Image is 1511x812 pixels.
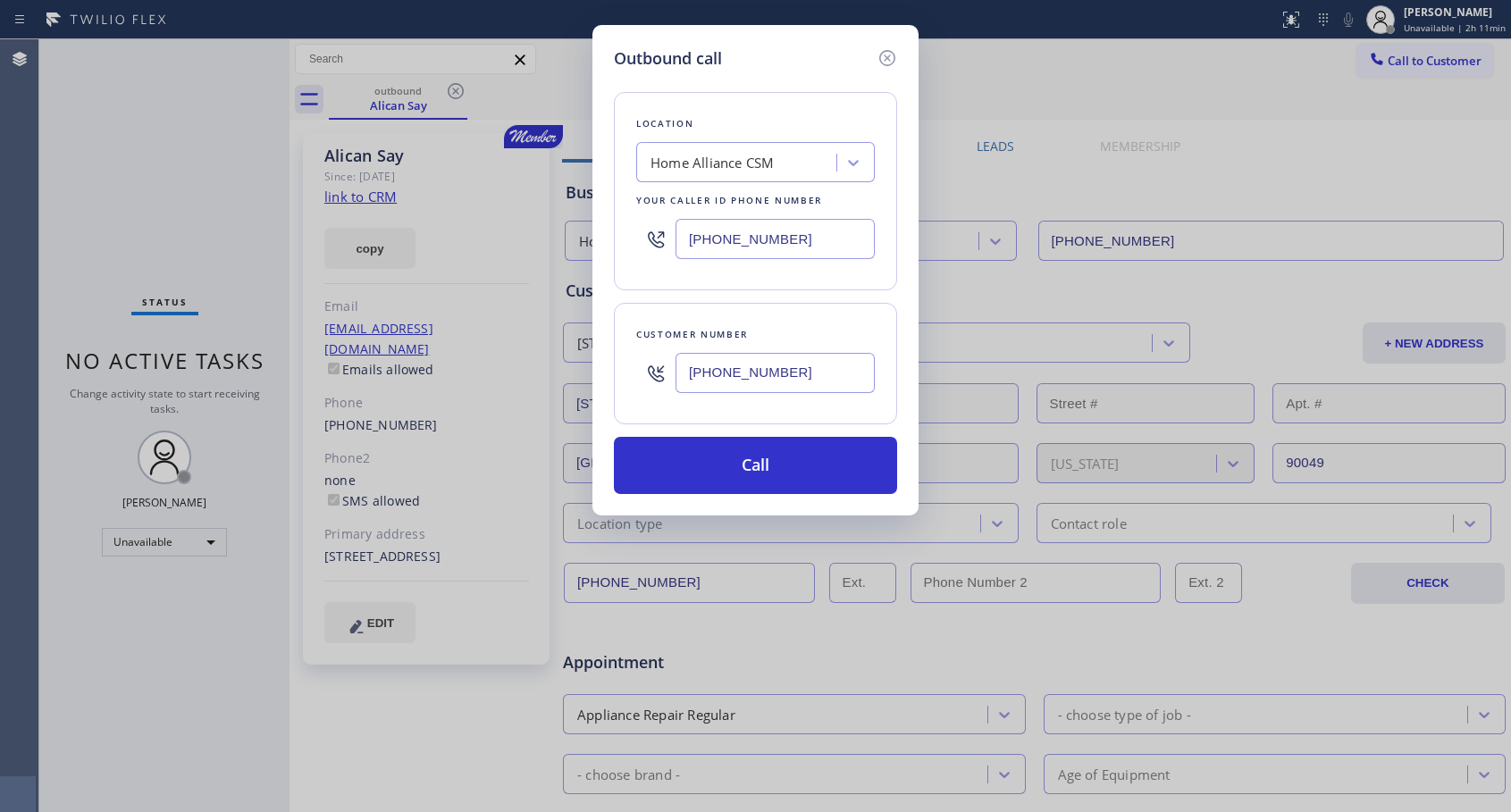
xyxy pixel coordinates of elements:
[676,353,875,393] input: (123) 456-7890
[636,191,875,210] div: Your caller id phone number
[676,219,875,259] input: (123) 456-7890
[636,114,875,133] div: Location
[651,153,774,173] div: Home Alliance CSM
[614,46,722,71] h5: Outbound call
[636,325,875,344] div: Customer number
[614,437,897,494] button: Call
